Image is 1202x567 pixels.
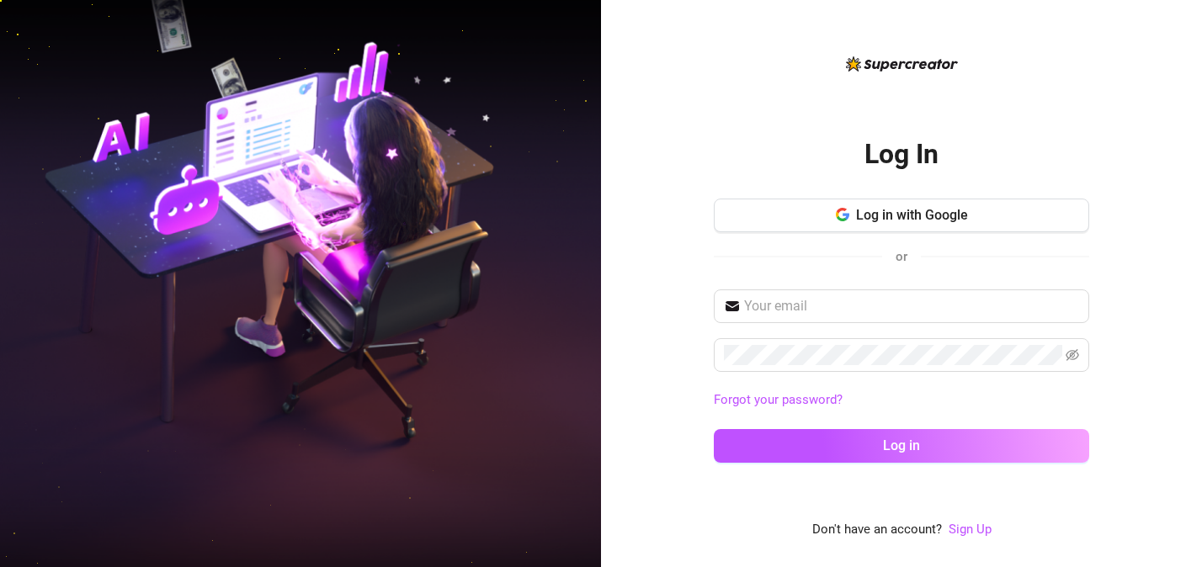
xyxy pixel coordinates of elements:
button: Log in with Google [714,199,1089,232]
a: Sign Up [949,522,992,537]
input: Your email [744,296,1079,316]
button: Log in [714,429,1089,463]
a: Forgot your password? [714,390,1089,411]
span: Log in [883,437,920,453]
span: Don't have an account? [812,520,942,540]
img: logo-BBDzfeDw.svg [846,56,958,72]
span: eye-invisible [1066,348,1079,362]
span: Log in with Google [856,207,968,223]
a: Sign Up [949,520,992,540]
h2: Log In [864,137,939,172]
a: Forgot your password? [714,392,843,407]
span: or [896,249,907,264]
